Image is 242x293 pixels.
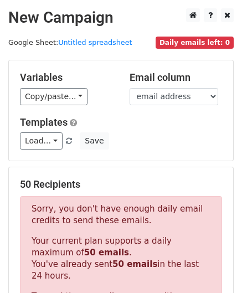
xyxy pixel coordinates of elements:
h5: Variables [20,71,113,84]
h5: Email column [130,71,223,84]
small: Google Sheet: [8,38,132,47]
h2: New Campaign [8,8,234,27]
button: Save [80,132,109,150]
a: Untitled spreadsheet [58,38,132,47]
span: Daily emails left: 0 [156,37,234,49]
strong: 50 emails [84,248,129,258]
a: Load... [20,132,63,150]
h5: 50 Recipients [20,178,222,191]
a: Daily emails left: 0 [156,38,234,47]
p: Your current plan supports a daily maximum of . You've already sent in the last 24 hours. [32,235,210,282]
iframe: Chat Widget [187,240,242,293]
a: Copy/paste... [20,88,87,105]
p: Sorry, you don't have enough daily email credits to send these emails. [32,203,210,227]
a: Templates [20,116,68,128]
strong: 50 emails [112,259,157,269]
